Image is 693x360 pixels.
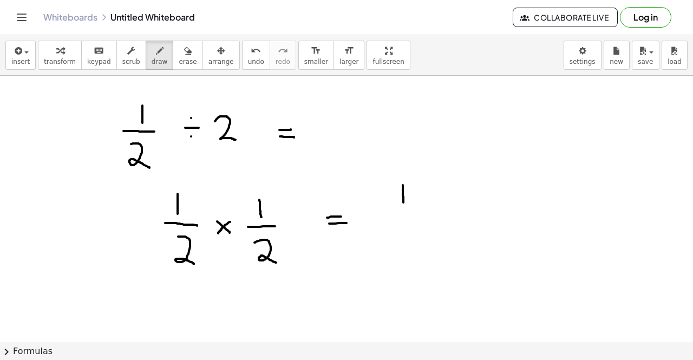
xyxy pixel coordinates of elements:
i: format_size [344,44,354,57]
a: Whiteboards [43,12,97,23]
button: scrub [116,41,146,70]
span: scrub [122,58,140,66]
button: draw [146,41,174,70]
button: keyboardkeypad [81,41,117,70]
span: load [668,58,682,66]
button: arrange [202,41,240,70]
i: undo [251,44,261,57]
button: insert [5,41,36,70]
span: undo [248,58,264,66]
span: transform [44,58,76,66]
button: undoundo [242,41,270,70]
span: erase [179,58,197,66]
button: Log in [620,7,671,28]
button: fullscreen [367,41,410,70]
span: new [610,58,623,66]
button: format_sizelarger [334,41,364,70]
span: Collaborate Live [522,12,609,22]
button: new [604,41,630,70]
span: keypad [87,58,111,66]
i: keyboard [94,44,104,57]
span: draw [152,58,168,66]
span: redo [276,58,290,66]
button: format_sizesmaller [298,41,334,70]
button: transform [38,41,82,70]
button: erase [173,41,202,70]
span: fullscreen [372,58,404,66]
button: settings [564,41,602,70]
span: save [638,58,653,66]
button: redoredo [270,41,296,70]
span: larger [339,58,358,66]
span: settings [570,58,596,66]
button: Toggle navigation [13,9,30,26]
button: Collaborate Live [513,8,618,27]
span: insert [11,58,30,66]
button: save [632,41,659,70]
button: load [662,41,688,70]
span: smaller [304,58,328,66]
i: redo [278,44,288,57]
span: arrange [208,58,234,66]
i: format_size [311,44,321,57]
